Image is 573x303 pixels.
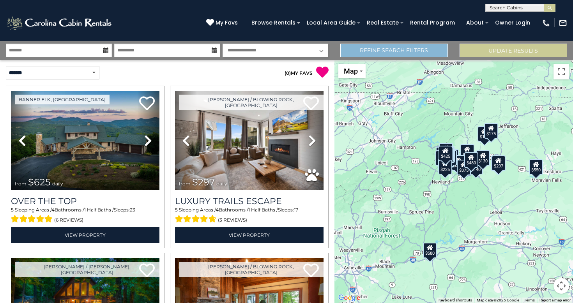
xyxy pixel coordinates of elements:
div: $580 [423,243,437,258]
span: ( ) [285,70,291,76]
a: Browse Rentals [248,17,299,29]
span: 0 [286,70,289,76]
span: from [15,181,27,187]
button: Toggle fullscreen view [554,64,569,79]
a: Banner Elk, [GEOGRAPHIC_DATA] [15,95,110,104]
a: Rental Program [406,17,459,29]
div: $375 [457,160,471,175]
span: 1 Half Baths / [248,207,278,213]
div: $225 [438,159,452,174]
div: $215 [443,150,457,166]
button: Update Results [460,44,567,57]
div: $230 [451,155,465,171]
a: About [462,17,488,29]
img: thumbnail_168695581.jpeg [175,91,324,190]
span: 5 [175,207,178,213]
span: daily [216,181,227,187]
span: (3 reviews) [218,215,247,225]
span: $625 [28,176,51,188]
div: $140 [469,159,483,174]
a: Owner Login [491,17,534,29]
a: Over The Top [11,196,159,206]
div: $165 [440,147,455,163]
img: Google [336,293,362,303]
img: White-1-2.png [6,15,114,31]
a: [PERSON_NAME] / Blowing Rock, [GEOGRAPHIC_DATA] [179,95,324,110]
a: Local Area Guide [303,17,359,29]
a: Open this area in Google Maps (opens a new window) [336,293,362,303]
a: (0)MY FAVS [285,70,313,76]
span: Map [344,67,358,75]
div: $349 [460,144,474,160]
a: Refine Search Filters [340,44,448,57]
div: $550 [529,159,543,175]
div: Sleeping Areas / Bathrooms / Sleeps: [175,206,324,225]
a: Add to favorites [139,95,155,112]
img: thumbnail_167153549.jpeg [11,91,159,190]
span: 5 [11,207,14,213]
a: Terms (opens in new tab) [524,298,535,302]
a: View Property [175,227,324,243]
div: $130 [476,150,490,166]
a: Report a map error [539,298,571,302]
button: Change map style [338,64,366,78]
span: My Favs [216,19,238,27]
span: 1 Half Baths / [84,207,114,213]
img: phone-regular-white.png [542,19,550,27]
div: Sleeping Areas / Bathrooms / Sleeps: [11,206,159,225]
button: Map camera controls [554,278,569,294]
a: My Favs [206,19,240,27]
span: 4 [216,207,219,213]
div: $175 [484,123,498,139]
span: (6 reviews) [54,215,83,225]
div: $230 [435,150,449,166]
div: $425 [439,146,453,161]
span: from [179,181,191,187]
a: Real Estate [363,17,403,29]
div: $297 [492,155,506,171]
div: $535 [439,147,453,162]
span: 17 [294,207,298,213]
span: daily [52,181,63,187]
a: [PERSON_NAME] / [PERSON_NAME], [GEOGRAPHIC_DATA] [15,262,159,277]
button: Keyboard shortcuts [439,298,472,303]
div: $480 [464,152,478,168]
a: Luxury Trails Escape [175,196,324,206]
span: 23 [130,207,135,213]
div: $175 [477,126,491,142]
span: Map data ©2025 Google [477,298,519,302]
span: $297 [192,176,215,188]
a: [PERSON_NAME] / Blowing Rock, [GEOGRAPHIC_DATA] [179,262,324,277]
span: 4 [51,207,55,213]
a: View Property [11,227,159,243]
img: mail-regular-white.png [559,19,567,27]
div: $125 [439,143,453,159]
